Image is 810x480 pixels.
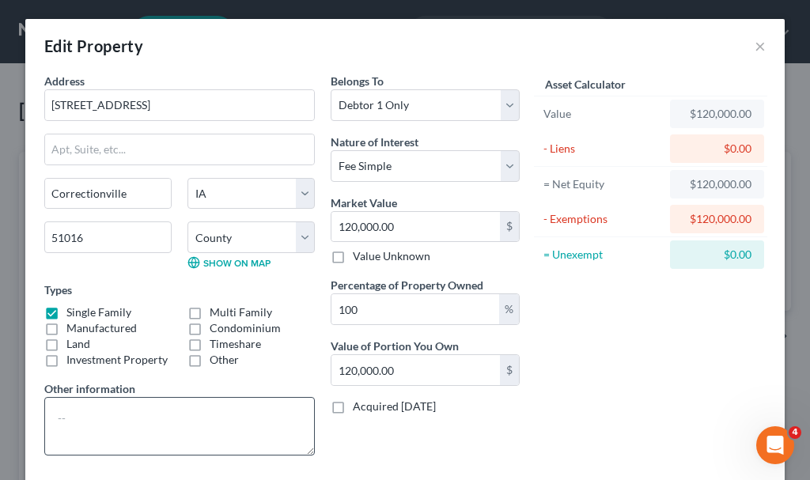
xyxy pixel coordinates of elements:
[543,247,663,263] div: = Unexempt
[545,76,626,93] label: Asset Calculator
[44,74,85,88] span: Address
[543,141,663,157] div: - Liens
[44,380,135,397] label: Other information
[44,282,72,298] label: Types
[756,426,794,464] iframe: Intercom live chat
[331,212,500,242] input: 0.00
[66,352,168,368] label: Investment Property
[45,179,171,209] input: Enter city...
[543,106,663,122] div: Value
[66,320,137,336] label: Manufactured
[331,195,397,211] label: Market Value
[187,256,271,269] a: Show on Map
[755,36,766,55] button: ×
[789,426,801,439] span: 4
[331,74,384,88] span: Belongs To
[66,336,90,352] label: Land
[353,399,436,414] label: Acquired [DATE]
[44,35,143,57] div: Edit Property
[683,247,751,263] div: $0.00
[499,294,519,324] div: %
[683,106,751,122] div: $120,000.00
[683,176,751,192] div: $120,000.00
[210,320,281,336] label: Condominium
[331,294,499,324] input: 0.00
[44,221,172,253] input: Enter zip...
[543,176,663,192] div: = Net Equity
[331,277,483,293] label: Percentage of Property Owned
[331,338,459,354] label: Value of Portion You Own
[45,134,314,164] input: Apt, Suite, etc...
[210,352,239,368] label: Other
[331,134,418,150] label: Nature of Interest
[210,304,272,320] label: Multi Family
[500,355,519,385] div: $
[683,211,751,227] div: $120,000.00
[45,90,314,120] input: Enter address...
[683,141,751,157] div: $0.00
[353,248,430,264] label: Value Unknown
[543,211,663,227] div: - Exemptions
[331,355,500,385] input: 0.00
[66,304,131,320] label: Single Family
[210,336,261,352] label: Timeshare
[500,212,519,242] div: $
